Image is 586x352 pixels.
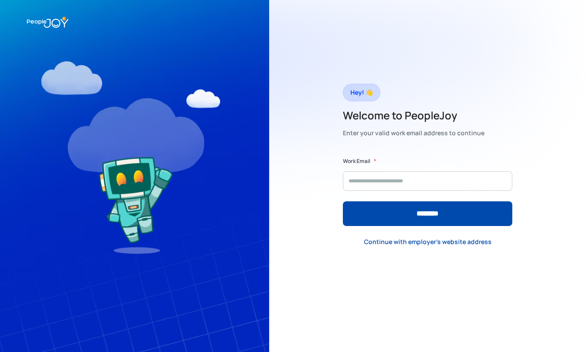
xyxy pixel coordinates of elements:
[343,127,485,139] div: Enter your valid work email address to continue
[343,157,512,226] form: Form
[364,237,492,246] div: Continue with employer's website address
[350,86,373,99] div: Hey! 👋
[357,233,499,251] a: Continue with employer's website address
[343,108,485,122] h2: Welcome to PeopleJoy
[343,157,370,166] label: Work Email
